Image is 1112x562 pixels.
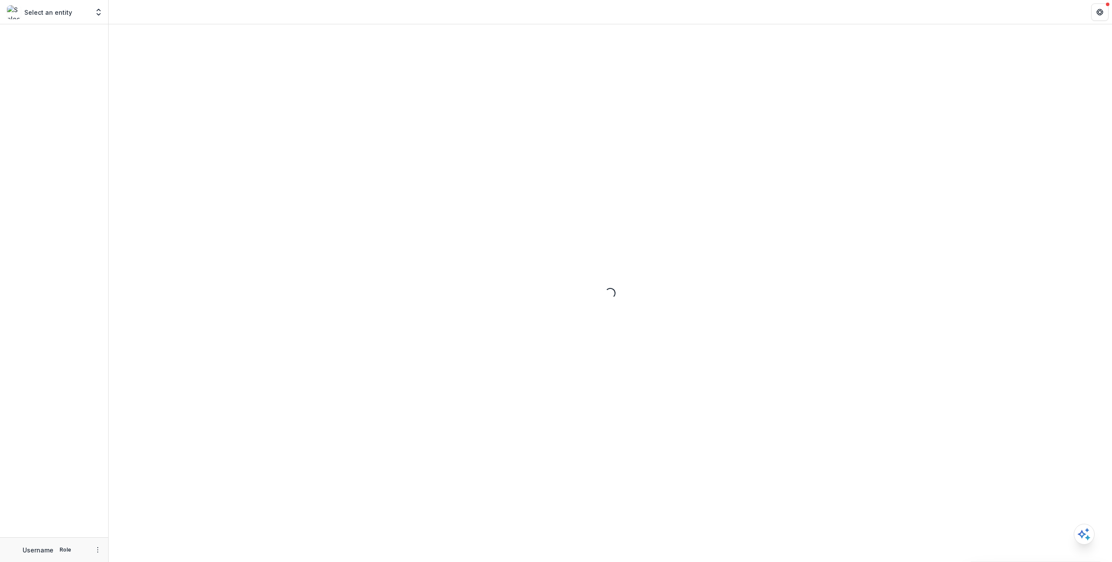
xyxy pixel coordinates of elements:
p: Username [23,545,53,555]
button: Open AI Assistant [1074,524,1095,545]
button: More [93,545,103,555]
button: Open entity switcher [93,3,105,21]
p: Role [57,546,74,554]
img: Select an entity [7,5,21,19]
button: Get Help [1091,3,1109,21]
p: Select an entity [24,8,72,17]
